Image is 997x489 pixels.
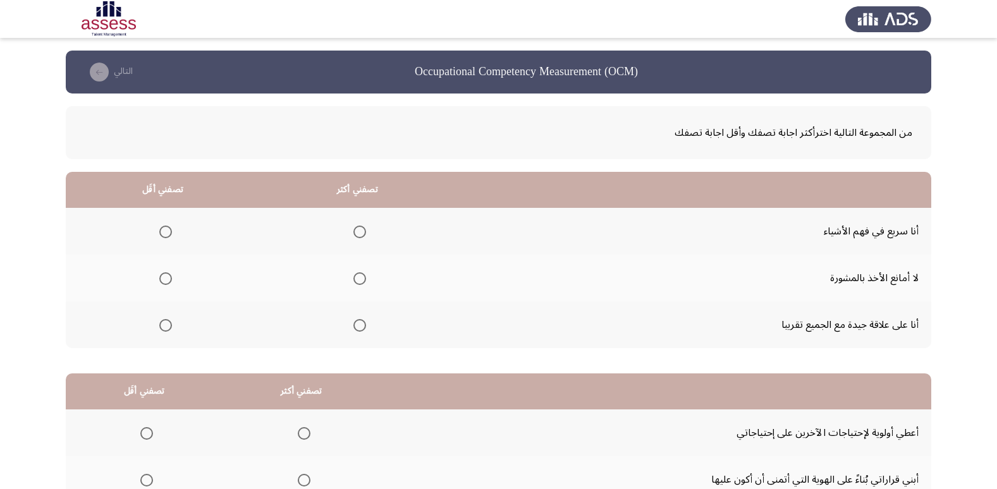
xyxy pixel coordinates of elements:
[81,62,137,82] button: check the missing
[348,220,366,242] mat-radio-group: Select an option
[455,255,931,301] td: لا أمانع الأخذ بالمشورة
[66,1,152,37] img: Assessment logo of OCM R1 ASSESS
[135,422,153,444] mat-radio-group: Select an option
[154,314,172,335] mat-radio-group: Select an option
[455,301,931,348] td: أنا على علاقة جيدة مع الجميع تقريبا
[845,1,931,37] img: Assess Talent Management logo
[455,208,931,255] td: أنا سريع في فهم الأشياء
[260,172,455,208] th: تصفني أكثر
[223,373,380,409] th: تصفني أكثر
[415,64,638,80] h3: Occupational Competency Measurement (OCM)
[66,373,223,409] th: تصفني أقَل
[348,314,366,335] mat-radio-group: Select an option
[293,422,310,444] mat-radio-group: Select an option
[380,409,931,456] td: أعطي أولوية لإحتياجات الآخرين على إحتياجاتي
[85,122,912,143] span: من المجموعة التالية اخترأكثر اجابة تصفك وأقل اجابة تصفك
[348,267,366,289] mat-radio-group: Select an option
[154,220,172,242] mat-radio-group: Select an option
[154,267,172,289] mat-radio-group: Select an option
[66,172,260,208] th: تصفني أقَل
